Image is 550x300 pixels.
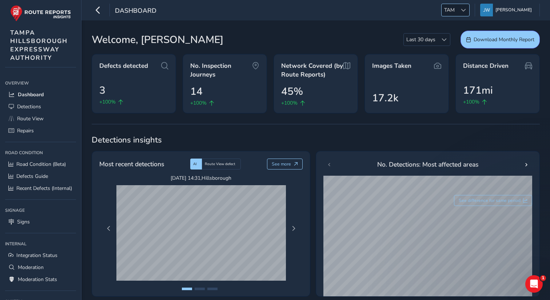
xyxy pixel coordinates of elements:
span: 3 [99,83,105,98]
span: Distance Driven [463,62,509,70]
button: See difference for same period [454,195,533,206]
a: Signs [5,216,76,228]
img: rr logo [10,5,71,22]
button: [PERSON_NAME] [480,4,534,16]
span: Most recent detections [99,159,164,169]
div: AI [190,159,202,170]
span: [DATE] 14:31 , Hillsborough [116,175,286,182]
span: See difference for same period [459,198,521,203]
span: Signs [17,218,30,225]
span: Network Covered (by Route Reports) [281,62,343,79]
span: Last 30 days [404,34,438,46]
span: 1 [540,275,546,281]
a: Dashboard [5,89,76,101]
button: Download Monthly Report [461,31,540,48]
span: Moderation Stats [18,276,57,283]
span: Dashboard [18,91,44,98]
span: Images Taken [372,62,411,70]
span: AI [193,161,197,167]
a: Recent Defects (Internal) [5,182,76,194]
a: Detections [5,101,76,113]
span: [PERSON_NAME] [495,4,532,16]
span: +100% [281,99,298,107]
span: TAMPA HILLSBOROUGH EXPRESSWAY AUTHORITY [10,28,68,62]
span: Integration Status [16,252,57,259]
a: Repairs [5,125,76,137]
div: Road Condition [5,147,76,158]
button: Previous Page [104,223,114,234]
span: See more [272,161,291,167]
span: Welcome, [PERSON_NAME] [92,32,223,47]
iframe: Intercom live chat [525,275,543,293]
button: Page 1 [182,288,192,290]
span: TAM [442,4,457,16]
a: Road Condition (Beta) [5,158,76,170]
span: Defects detected [99,62,148,70]
a: Defects Guide [5,170,76,182]
span: Route View [17,115,44,122]
span: Recent Defects (Internal) [16,185,72,192]
span: Route View defect [205,161,235,167]
button: Page 3 [207,288,218,290]
span: +100% [99,98,116,106]
div: Route View defect [202,159,241,170]
div: Overview [5,78,76,89]
a: Moderation Stats [5,273,76,285]
img: diamond-layout [480,4,493,16]
span: Road Condition (Beta) [16,161,66,168]
button: See more [267,159,303,170]
span: Defects Guide [16,173,48,180]
span: Detections insights [92,135,540,145]
span: 17.2k [372,90,398,106]
span: 14 [190,84,203,99]
a: Moderation [5,261,76,273]
span: +100% [463,98,479,106]
span: No. Detections: Most affected areas [377,160,478,169]
button: Next Page [288,223,299,234]
a: Route View [5,113,76,125]
span: Download Monthly Report [474,36,534,43]
div: Signage [5,205,76,216]
span: 171mi [463,83,493,98]
span: Detections [17,103,41,110]
span: No. Inspection Journeys [190,62,252,79]
span: +100% [190,99,207,107]
span: Repairs [17,127,34,134]
button: Page 2 [195,288,205,290]
a: Integration Status [5,249,76,261]
span: 45% [281,84,303,99]
span: Dashboard [115,6,156,16]
div: Internal [5,238,76,249]
span: Moderation [18,264,44,271]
